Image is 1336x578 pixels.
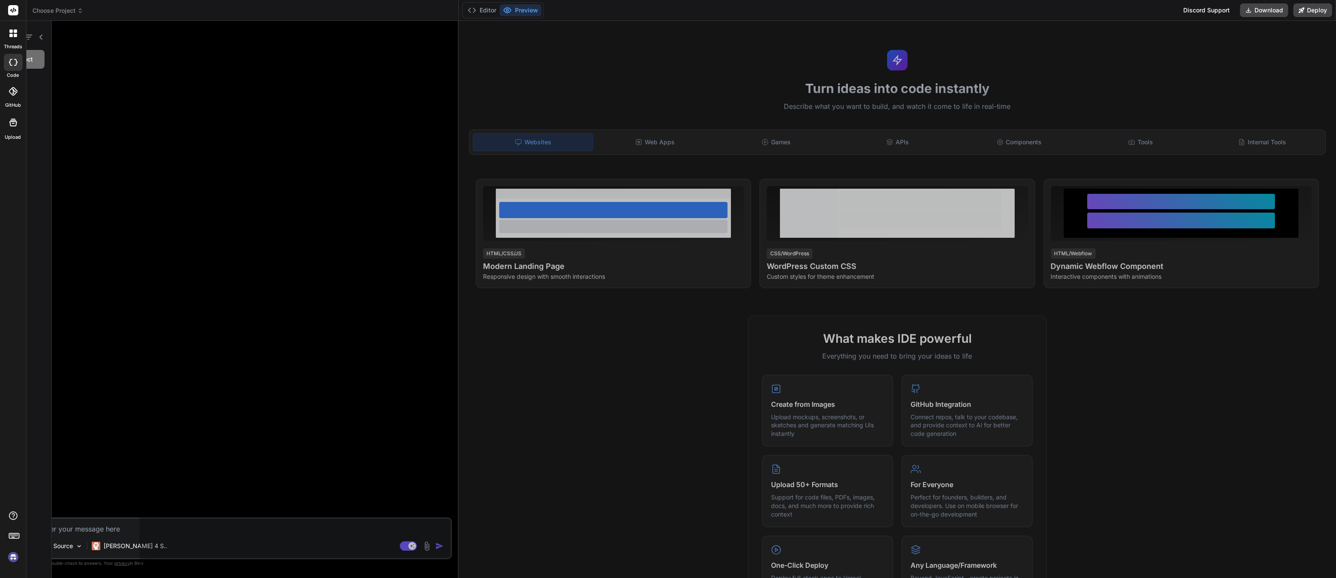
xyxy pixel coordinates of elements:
button: Preview [500,4,541,16]
label: Upload [5,134,21,141]
label: threads [4,43,22,50]
img: signin [6,550,20,564]
button: Deploy [1293,3,1332,17]
button: Editor [464,4,500,16]
span: Choose Project [32,6,83,15]
div: Discord Support [1178,3,1235,17]
button: Download [1240,3,1288,17]
label: code [7,72,19,79]
label: GitHub [5,102,21,109]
